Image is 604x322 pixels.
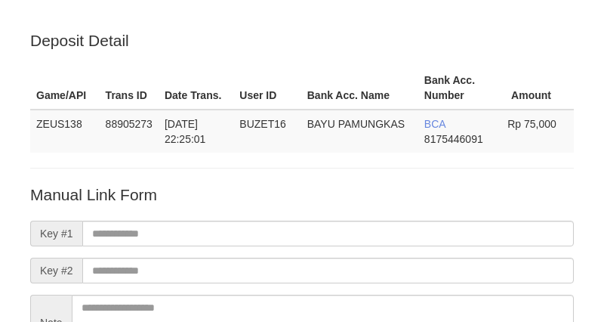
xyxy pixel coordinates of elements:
p: Manual Link Form [30,184,574,206]
th: Bank Acc. Name [301,67,418,110]
th: Trans ID [100,67,159,110]
span: BAYU PAMUNGKAS [307,118,405,130]
span: Rp 75,000 [507,118,556,130]
span: Key #1 [30,221,82,246]
th: Game/API [30,67,100,110]
th: Amount [501,67,574,110]
span: Key #2 [30,258,82,283]
p: Deposit Detail [30,29,574,51]
th: User ID [233,67,300,110]
td: ZEUS138 [30,110,100,153]
th: Bank Acc. Number [418,67,501,110]
th: Date Trans. [159,67,233,110]
td: 88905273 [100,110,159,153]
span: BUZET16 [239,118,285,130]
span: BCA [424,118,445,130]
span: [DATE] 22:25:01 [165,118,206,145]
span: Copy 8175446091 to clipboard [424,133,483,145]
